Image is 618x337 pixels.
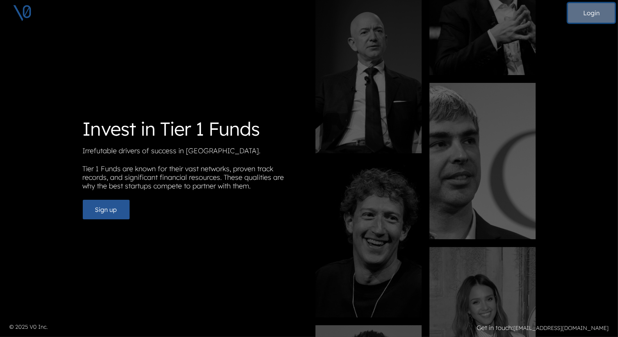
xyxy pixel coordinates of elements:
[9,323,305,331] p: © 2025 V0 Inc.
[513,324,609,332] a: [EMAIL_ADDRESS][DOMAIN_NAME]
[83,147,303,158] p: Irrefutable drivers of success in [GEOGRAPHIC_DATA].
[83,200,130,219] button: Sign up
[12,3,32,23] img: V0 logo
[568,3,615,23] button: Login
[83,165,303,194] p: Tier 1 Funds are known for their vast networks, proven track records, and significant financial r...
[477,324,513,332] strong: Get in touch:
[83,118,303,140] h1: Invest in Tier 1 Funds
